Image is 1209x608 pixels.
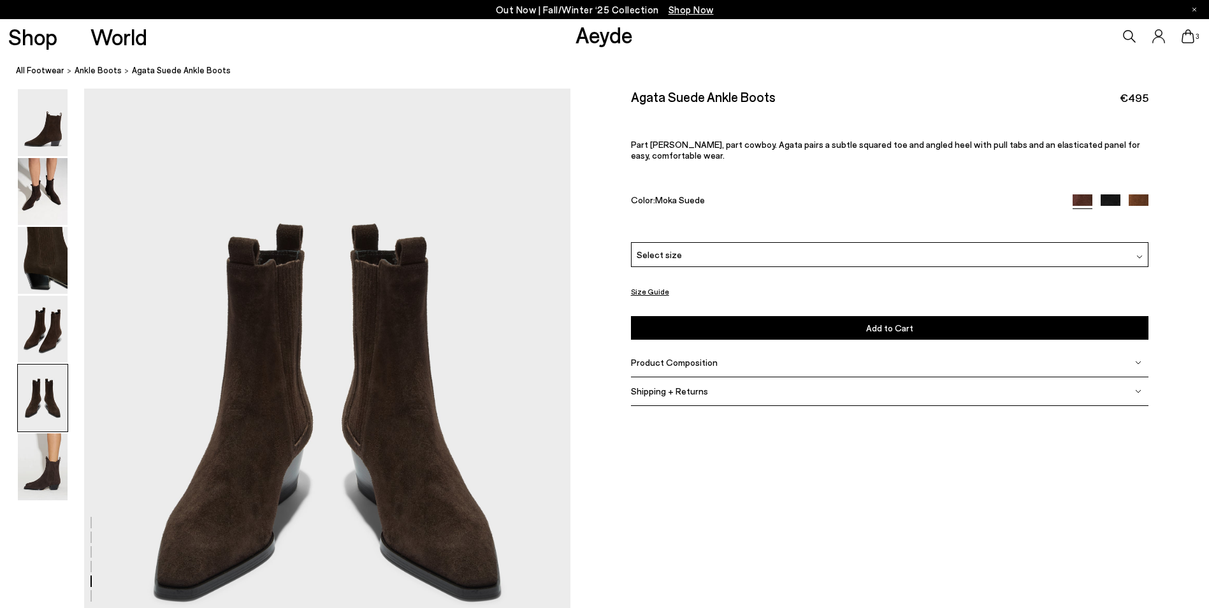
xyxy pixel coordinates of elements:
a: 3 [1182,29,1194,43]
div: Color: [631,194,1056,209]
span: Select size [637,248,682,261]
img: svg%3E [1136,254,1143,260]
img: Agata Suede Ankle Boots - Image 6 [18,433,68,500]
span: Agata Suede Ankle Boots [132,64,231,77]
img: Agata Suede Ankle Boots - Image 1 [18,89,68,156]
p: Out Now | Fall/Winter ‘25 Collection [496,2,714,18]
img: svg%3E [1135,387,1141,394]
span: €495 [1120,90,1148,106]
nav: breadcrumb [16,54,1209,89]
span: 3 [1194,33,1201,40]
a: World [90,25,147,48]
span: Add to Cart [866,322,913,333]
span: Shipping + Returns [631,386,708,396]
p: Part [PERSON_NAME], part cowboy. Agata pairs a subtle squared toe and angled heel with pull tabs ... [631,139,1149,161]
span: Product Composition [631,357,718,368]
span: Moka Suede [655,194,705,205]
button: Add to Cart [631,316,1149,340]
h2: Agata Suede Ankle Boots [631,89,776,105]
a: ankle boots [75,64,122,77]
span: Navigate to /collections/new-in [669,4,714,15]
a: Shop [8,25,57,48]
img: svg%3E [1135,359,1141,365]
img: Agata Suede Ankle Boots - Image 5 [18,365,68,431]
img: Agata Suede Ankle Boots - Image 2 [18,158,68,225]
button: Size Guide [631,284,669,300]
a: All Footwear [16,64,64,77]
a: Aeyde [576,21,633,48]
img: Agata Suede Ankle Boots - Image 4 [18,296,68,363]
img: Agata Suede Ankle Boots - Image 3 [18,227,68,294]
span: ankle boots [75,65,122,75]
